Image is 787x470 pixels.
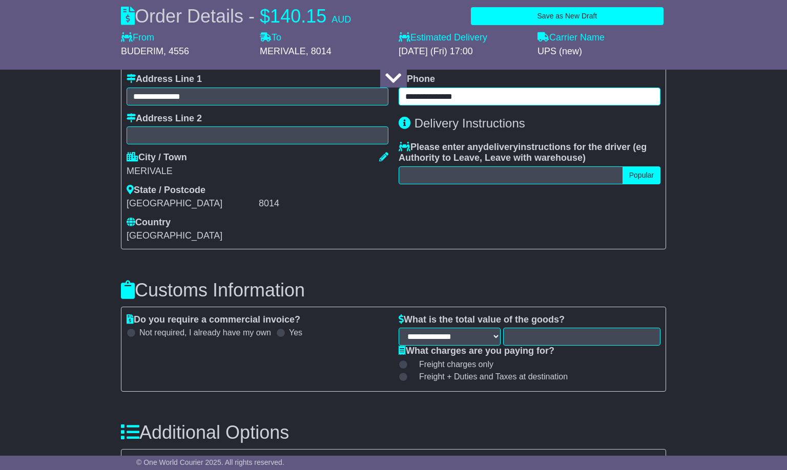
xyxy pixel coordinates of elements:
label: To [260,32,281,44]
label: Estimated Delivery [399,32,527,44]
button: Popular [623,166,660,184]
label: From [121,32,154,44]
div: 8014 [259,198,388,209]
label: Carrier Name [537,32,605,44]
label: Address Line 1 [127,74,202,85]
label: State / Postcode [127,185,205,196]
span: , 4556 [163,46,189,56]
div: MERIVALE [127,166,388,177]
label: What charges are you paying for? [399,346,554,357]
label: Not required, I already have my own [139,328,271,337]
span: Freight + Duties and Taxes at destination [419,372,568,381]
div: Order Details - [121,5,351,27]
label: Yes [289,328,302,337]
label: Please enter any instructions for the driver ( ) [399,142,660,164]
span: $ [260,6,270,27]
h3: Additional Options [121,422,666,443]
span: [GEOGRAPHIC_DATA] [127,230,222,241]
div: [DATE] (Fri) 17:00 [399,46,527,57]
label: Do you require a commercial invoice? [127,314,300,326]
span: eg Authority to Leave, Leave with warehouse [399,142,647,163]
label: What is the total value of the goods? [399,314,565,326]
span: , 8014 [306,46,332,56]
label: City / Town [127,152,187,163]
div: [GEOGRAPHIC_DATA] [127,198,256,209]
span: Delivery Instructions [415,116,525,130]
span: delivery [483,142,518,152]
span: AUD [332,14,351,25]
button: Save as New Draft [471,7,664,25]
h3: Customs Information [121,280,666,301]
span: 140.15 [270,6,326,27]
label: Country [127,217,171,228]
div: UPS (new) [537,46,666,57]
label: Freight charges only [406,359,493,369]
span: BUDERIM [121,46,163,56]
span: © One World Courier 2025. All rights reserved. [136,458,284,466]
label: Address Line 2 [127,113,202,124]
span: MERIVALE [260,46,306,56]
